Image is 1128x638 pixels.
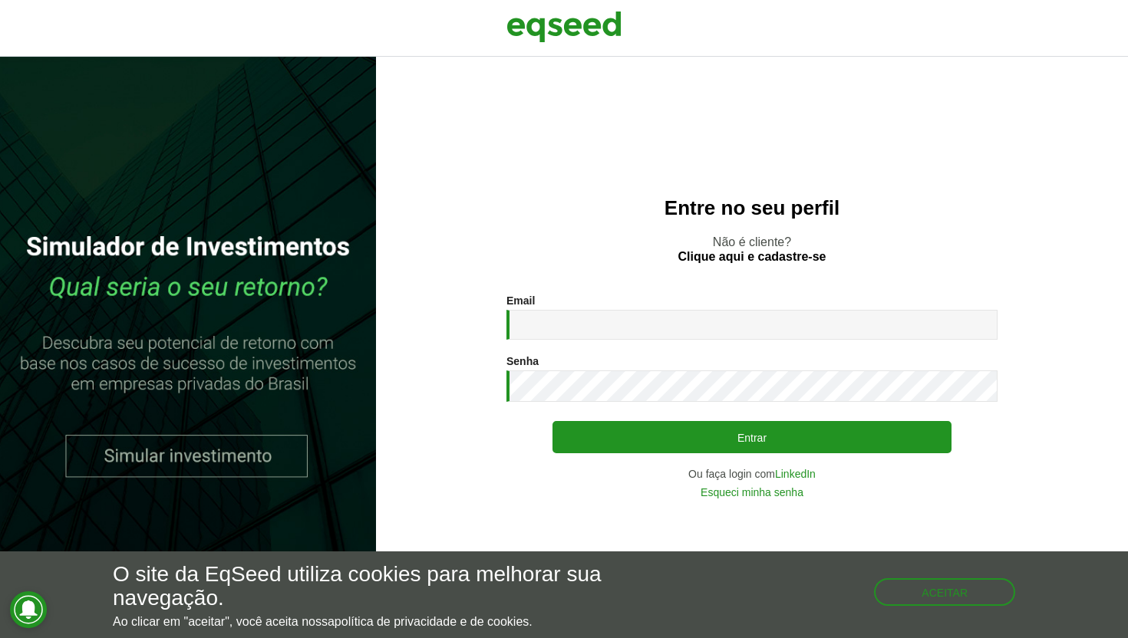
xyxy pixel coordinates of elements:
[407,235,1097,264] p: Não é cliente?
[335,616,529,628] a: política de privacidade e de cookies
[775,469,816,479] a: LinkedIn
[552,421,952,453] button: Entrar
[506,356,539,367] label: Senha
[506,469,998,479] div: Ou faça login com
[407,197,1097,219] h2: Entre no seu perfil
[506,8,622,46] img: EqSeed Logo
[113,563,655,610] h5: O site da EqSeed utiliza cookies para melhorar sua navegação.
[874,578,1015,606] button: Aceitar
[701,487,803,498] a: Esqueci minha senha
[678,251,826,263] a: Clique aqui e cadastre-se
[506,295,535,306] label: Email
[113,614,655,629] p: Ao clicar em "aceitar", você aceita nossa .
